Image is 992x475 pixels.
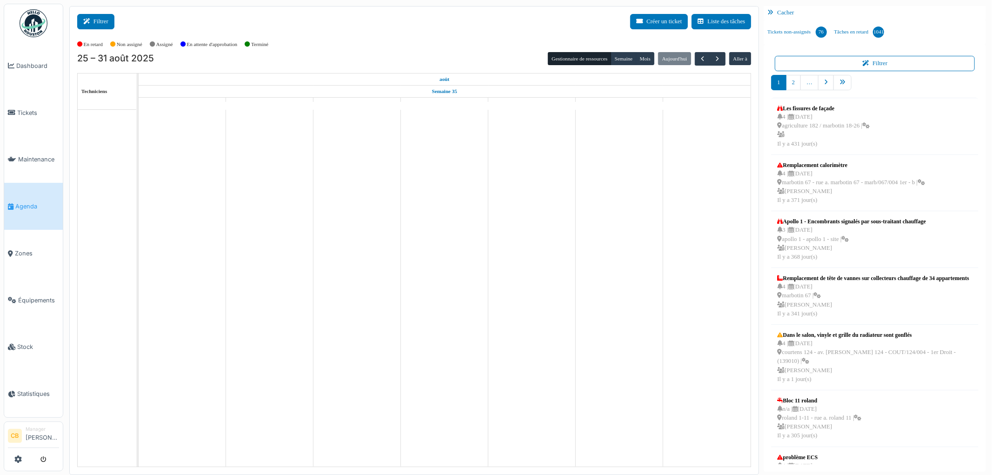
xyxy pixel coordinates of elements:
button: Aujourd'hui [658,52,691,65]
div: Dans le salon, vinyle et grille du radiateur sont gonflés [777,331,972,339]
a: Tickets non-assignés [764,20,830,45]
img: Badge_color-CXgf-gQk.svg [20,9,47,37]
a: Les fissures de façade 4 |[DATE] agriculture 182 / marbotin 18-26 | Il y a 431 jour(s) [775,102,872,151]
button: Filtrer [77,14,114,29]
a: 31 août 2025 [696,98,717,109]
a: CB Manager[PERSON_NAME] [8,426,59,448]
button: Aller à [729,52,751,65]
a: Bloc 11 roland n/a |[DATE] roland 1-11 - rue a. roland 11 | [PERSON_NAME]Il y a 305 jour(s) [775,394,864,443]
button: Créer un ticket [630,14,688,29]
a: … [800,75,819,90]
a: Remplacement de tête de vannes sur collecteurs chauffage de 34 appartements 4 |[DATE] marbotin 67... [775,272,971,321]
label: En attente d'approbation [186,40,237,48]
label: Non assigné [117,40,142,48]
span: Statistiques [17,389,59,398]
span: Techniciens [81,88,107,94]
a: 25 août 2025 [437,74,452,85]
a: 28 août 2025 [435,98,454,109]
span: Stock [17,342,59,351]
span: Agenda [15,202,59,211]
div: Remplacement de tête de vannes sur collecteurs chauffage de 34 appartements [777,274,969,282]
div: n/a | [DATE] roland 1-11 - rue a. roland 11 | [PERSON_NAME] Il y a 305 jour(s) [777,405,861,441]
div: Apollo 1 - Encombrants signalés par sous-traitant chauffage [777,217,925,226]
a: 25 août 2025 [172,98,192,109]
li: CB [8,429,22,443]
span: Tickets [17,108,59,117]
div: Manager [26,426,59,433]
a: Statistiques [4,370,63,417]
a: Semaine 35 [430,86,459,97]
a: Maintenance [4,136,63,183]
a: Tâches en retard [831,20,888,45]
button: Semaine [611,52,636,65]
a: Agenda [4,183,63,230]
a: Équipements [4,277,63,324]
span: Maintenance [18,155,59,164]
label: Terminé [251,40,268,48]
a: 1 [771,75,786,90]
div: 76 [816,27,827,38]
span: Équipements [18,296,59,305]
button: Précédent [695,52,710,66]
a: 2 [786,75,801,90]
button: Mois [636,52,655,65]
div: 4 | [DATE] marbotin 67 | [PERSON_NAME] Il y a 341 jour(s) [777,282,969,318]
div: 3 | [DATE] apollo 1 - apollo 1 - site | [PERSON_NAME] Il y a 368 jour(s) [777,226,925,261]
a: Remplacement calorimètre 4 |[DATE] marbotin 67 - rue a. marbotin 67 - marb/067/004 1er - b | [PER... [775,159,927,207]
div: 4 | [DATE] marbotin 67 - rue a. marbotin 67 - marb/067/004 1er - b | [PERSON_NAME] Il y a 371 jou... [777,169,925,205]
button: Gestionnaire de ressources [548,52,611,65]
button: Suivant [710,52,725,66]
span: Zones [15,249,59,258]
div: 1041 [873,27,884,38]
div: 4 | [DATE] agriculture 182 / marbotin 18-26 | Il y a 431 jour(s) [777,113,870,148]
label: Assigné [156,40,173,48]
h2: 25 – 31 août 2025 [77,53,154,64]
a: Stock [4,324,63,371]
a: Dans le salon, vinyle et grille du radiateur sont gonflés 4 |[DATE] courtens 124 - av. [PERSON_NA... [775,328,975,386]
div: Bloc 11 roland [777,396,861,405]
a: 27 août 2025 [346,98,367,109]
div: problème ECS [777,453,832,462]
a: Zones [4,230,63,277]
button: Liste des tâches [692,14,751,29]
label: En retard [84,40,103,48]
button: Filtrer [775,56,975,71]
div: Remplacement calorimètre [777,161,925,169]
nav: pager [771,75,979,98]
div: Cacher [764,6,986,20]
div: 4 | [DATE] courtens 124 - av. [PERSON_NAME] 124 - COUT/124/004 - 1er Droit - (139010) | [PERSON_N... [777,339,972,384]
a: 26 août 2025 [259,98,281,109]
a: 29 août 2025 [522,98,542,109]
div: Les fissures de façade [777,104,870,113]
li: [PERSON_NAME] [26,426,59,446]
a: Dashboard [4,42,63,89]
a: Apollo 1 - Encombrants signalés par sous-traitant chauffage 3 |[DATE] apollo 1 - apollo 1 - site ... [775,215,928,264]
a: Tickets [4,89,63,136]
span: Dashboard [16,61,59,70]
a: 30 août 2025 [609,98,630,109]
